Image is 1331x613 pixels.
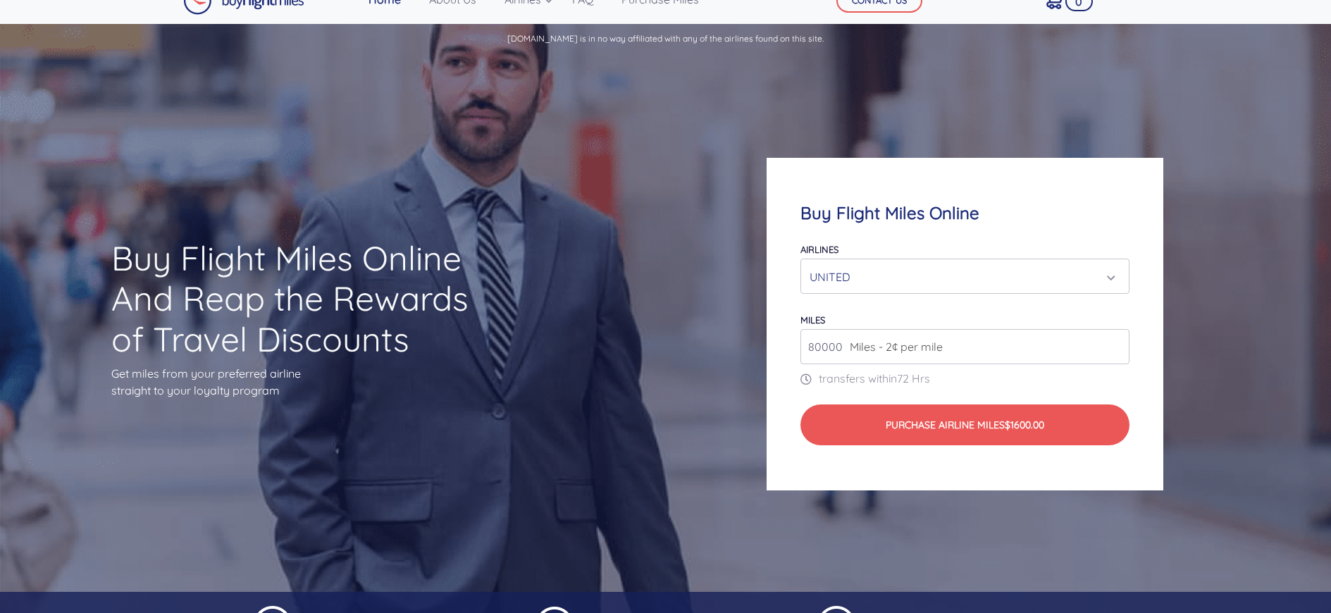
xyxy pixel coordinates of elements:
p: Get miles from your preferred airline straight to your loyalty program [111,365,488,399]
p: transfers within [800,370,1130,387]
span: 72 Hrs [897,371,930,385]
h4: Buy Flight Miles Online [800,203,1130,223]
div: UNITED [810,264,1113,290]
h1: Buy Flight Miles Online And Reap the Rewards of Travel Discounts [111,238,488,360]
span: $1600.00 [1005,419,1044,431]
label: Airlines [800,244,838,255]
label: miles [800,314,825,326]
button: Purchase Airline Miles$1600.00 [800,404,1130,445]
span: Miles - 2¢ per mile [843,338,943,355]
button: UNITED [800,259,1130,294]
